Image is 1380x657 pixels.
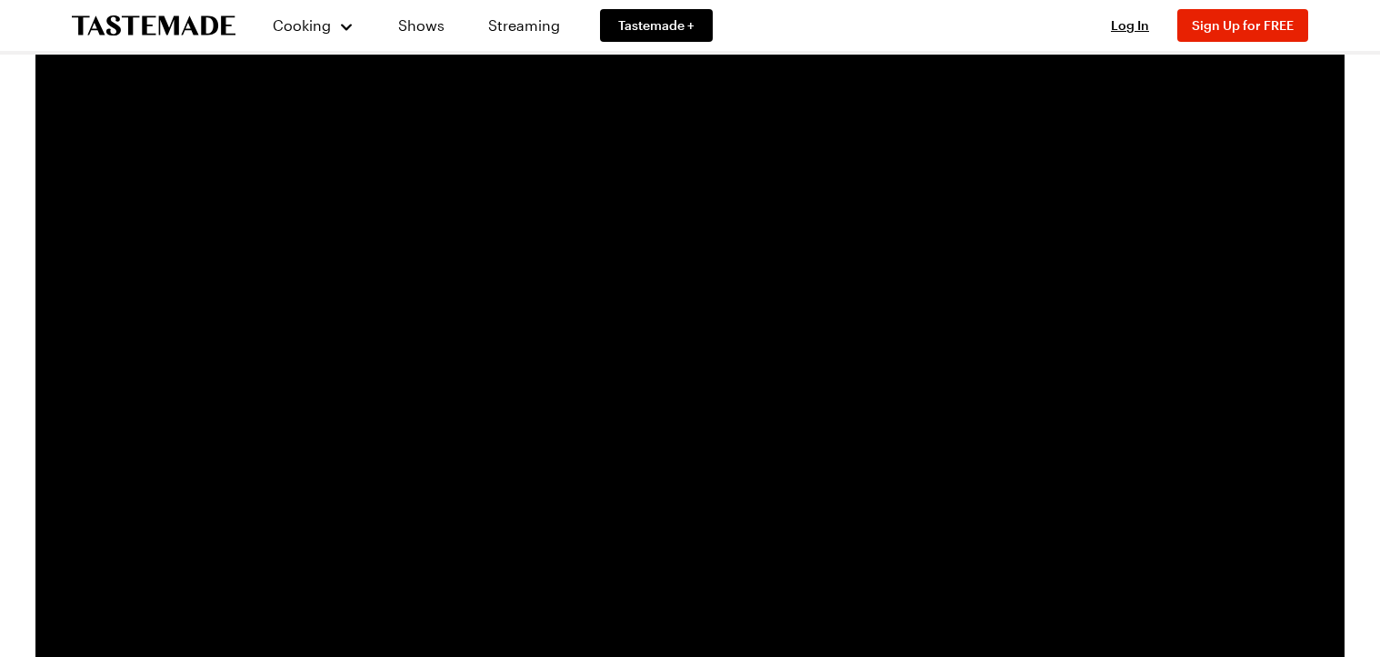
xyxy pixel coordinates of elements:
[1177,9,1308,42] button: Sign Up for FREE
[272,4,355,47] button: Cooking
[72,15,235,36] a: To Tastemade Home Page
[1111,17,1149,33] span: Log In
[1192,17,1294,33] span: Sign Up for FREE
[1094,16,1166,35] button: Log In
[273,16,331,34] span: Cooking
[618,16,695,35] span: Tastemade +
[600,9,713,42] a: Tastemade +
